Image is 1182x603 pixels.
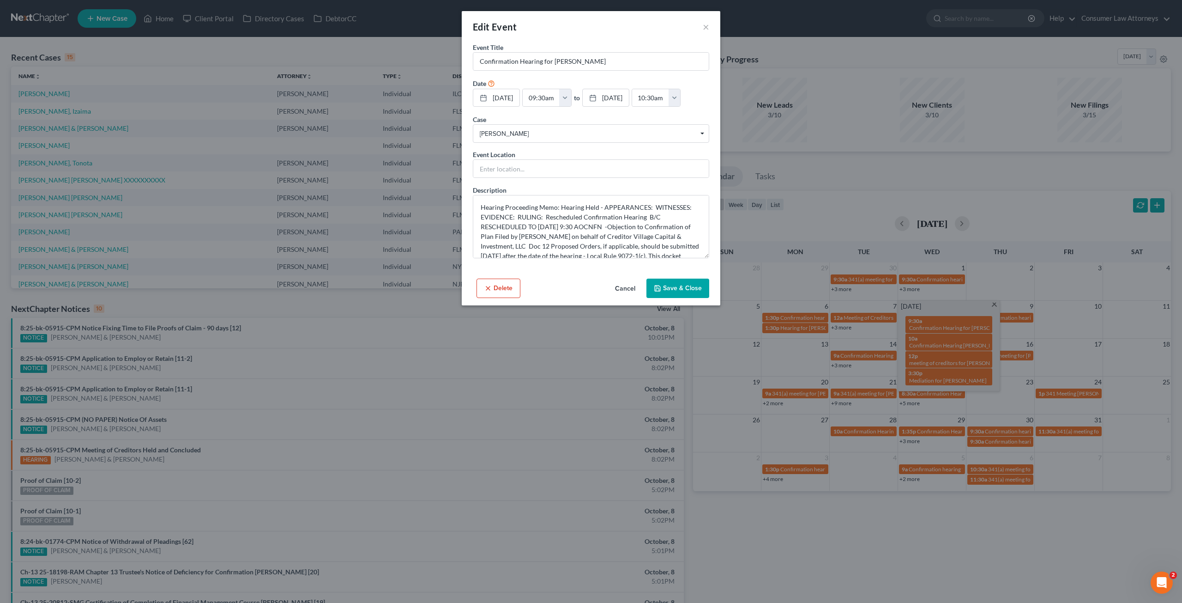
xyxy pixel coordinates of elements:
span: Select box activate [473,124,709,143]
label: Date [473,79,486,88]
button: Cancel [608,280,643,298]
label: to [574,93,580,103]
button: × [703,21,709,32]
input: Enter event name... [473,53,709,70]
span: 2 [1170,572,1177,579]
label: Event Location [473,150,515,159]
button: Delete [476,279,520,298]
label: Description [473,185,507,195]
label: Case [473,115,486,124]
input: -- : -- [632,89,669,107]
button: Save & Close [646,279,709,298]
input: -- : -- [523,89,560,107]
input: Enter location... [473,160,709,177]
span: Edit Event [473,21,517,32]
a: [DATE] [583,89,629,107]
span: Event Title [473,43,503,51]
span: [PERSON_NAME] [480,129,702,139]
a: [DATE] [473,89,519,107]
iframe: Intercom live chat [1151,572,1173,594]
